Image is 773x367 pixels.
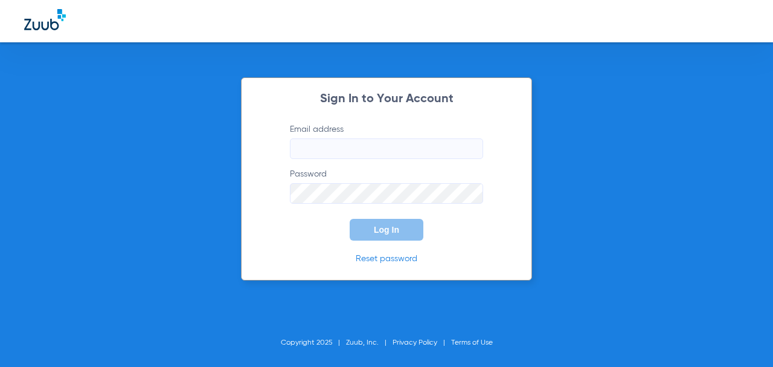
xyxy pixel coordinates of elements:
input: Password [290,183,483,204]
h2: Sign In to Your Account [272,93,501,105]
input: Email address [290,138,483,159]
li: Copyright 2025 [281,337,346,349]
label: Email address [290,123,483,159]
label: Password [290,168,483,204]
button: Log In [350,219,423,241]
li: Zuub, Inc. [346,337,393,349]
a: Privacy Policy [393,339,437,346]
span: Log In [374,225,399,235]
a: Terms of Use [451,339,493,346]
iframe: Chat Widget [713,309,773,367]
a: Reset password [356,255,417,263]
img: Zuub Logo [24,9,66,30]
